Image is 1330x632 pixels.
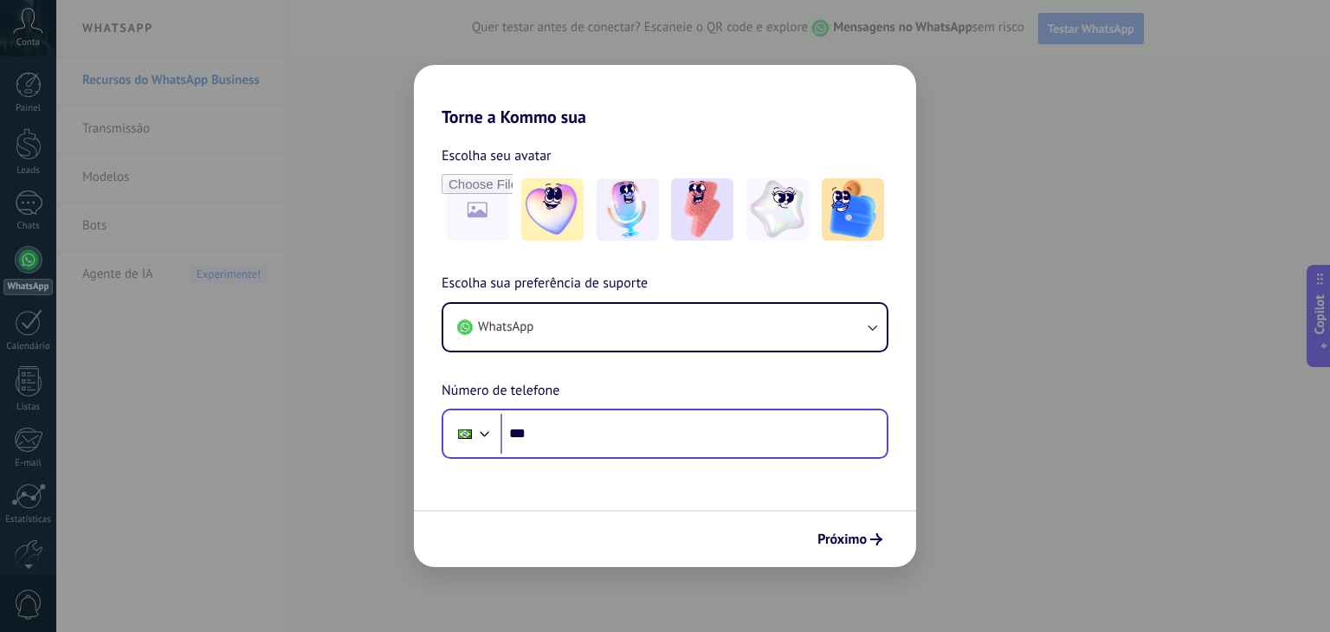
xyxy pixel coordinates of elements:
span: Próximo [817,533,867,545]
img: -2.jpeg [597,178,659,241]
div: Brazil: + 55 [449,416,481,452]
span: Escolha seu avatar [442,145,552,167]
span: WhatsApp [478,319,533,336]
button: Próximo [810,525,890,554]
h2: Torne a Kommo sua [414,65,916,127]
img: -4.jpeg [746,178,809,241]
span: Número de telefone [442,380,559,403]
img: -1.jpeg [521,178,584,241]
button: WhatsApp [443,304,887,351]
span: Escolha sua preferência de suporte [442,273,648,295]
img: -5.jpeg [822,178,884,241]
img: -3.jpeg [671,178,733,241]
